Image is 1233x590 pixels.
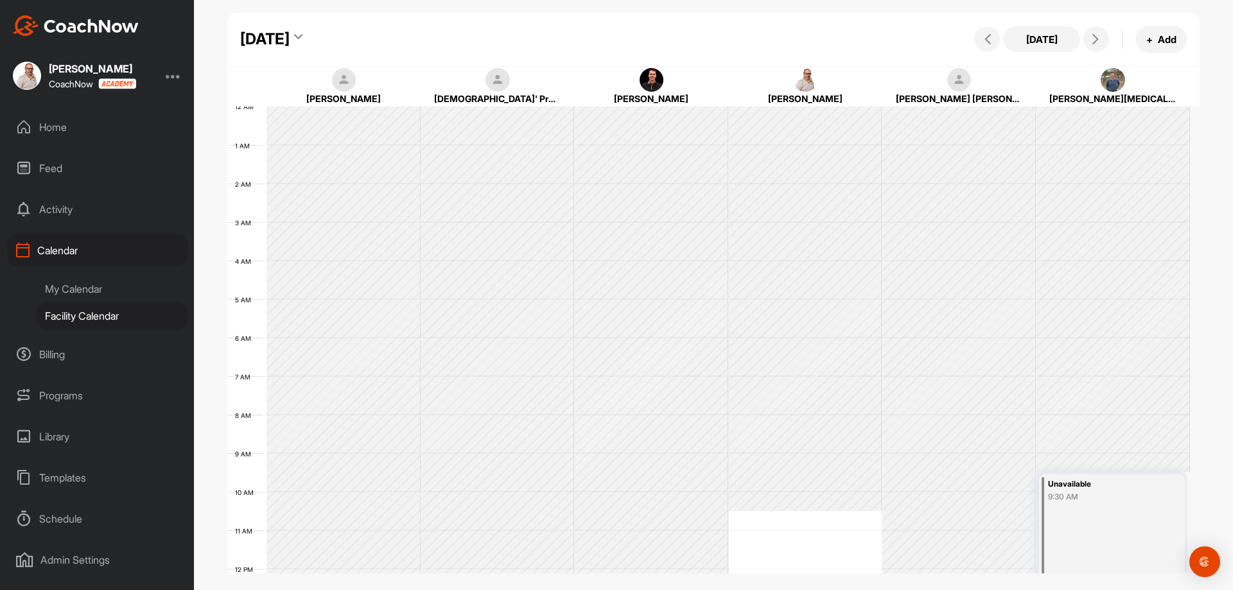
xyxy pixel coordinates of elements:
div: Library [7,421,188,453]
div: 3 AM [227,219,264,227]
div: [PERSON_NAME] [281,92,407,105]
div: 11 AM [227,527,265,535]
div: [PERSON_NAME] [742,92,868,105]
div: 12 AM [227,103,267,110]
div: Admin Settings [7,544,188,576]
div: Feed [7,152,188,184]
div: 9:30 AM [1048,491,1160,503]
div: Open Intercom Messenger [1189,546,1220,577]
img: CoachNow acadmey [98,78,136,89]
div: [PERSON_NAME][MEDICAL_DATA] [1049,92,1176,105]
div: [PERSON_NAME] [PERSON_NAME] [896,92,1022,105]
div: Unavailable [1048,477,1160,492]
div: Facility Calendar [36,302,188,329]
div: [PERSON_NAME] [588,92,715,105]
div: 7 AM [227,373,263,381]
div: [DATE] [240,28,290,51]
div: 4 AM [227,257,264,265]
img: square_b1ee5462ed6af0f94112a1e011935807.jpg [640,68,664,92]
img: square_54f708b210b0ae6b7605bb43670e43fd.jpg [1101,68,1125,92]
button: [DATE] [1003,26,1080,52]
div: [PERSON_NAME] [49,64,136,74]
div: My Calendar [36,275,188,302]
div: 6 AM [227,334,264,342]
div: Activity [7,193,188,225]
div: CoachNow [49,78,136,89]
div: 9 AM [227,450,264,458]
img: square_b51e5ba5d7a515d917fd852ccbc6f63e.jpg [13,62,41,90]
div: [DEMOGRAPHIC_DATA]' Professionals [434,92,561,105]
div: 1 AM [227,142,263,150]
div: Programs [7,379,188,412]
div: Schedule [7,503,188,535]
div: Calendar [7,234,188,266]
div: Billing [7,338,188,370]
div: 2 AM [227,180,264,188]
img: square_b51e5ba5d7a515d917fd852ccbc6f63e.jpg [793,68,818,92]
img: square_default-ef6cabf814de5a2bf16c804365e32c732080f9872bdf737d349900a9daf73cf9.png [332,68,356,92]
img: square_default-ef6cabf814de5a2bf16c804365e32c732080f9872bdf737d349900a9daf73cf9.png [947,68,972,92]
div: 8 AM [227,412,264,419]
img: square_default-ef6cabf814de5a2bf16c804365e32c732080f9872bdf737d349900a9daf73cf9.png [485,68,510,92]
button: +Add [1135,26,1187,53]
div: 5 AM [227,296,264,304]
div: 10 AM [227,489,267,496]
span: + [1146,33,1153,46]
div: Templates [7,462,188,494]
div: Home [7,111,188,143]
div: 12 PM [227,566,266,573]
img: CoachNow [13,15,139,36]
